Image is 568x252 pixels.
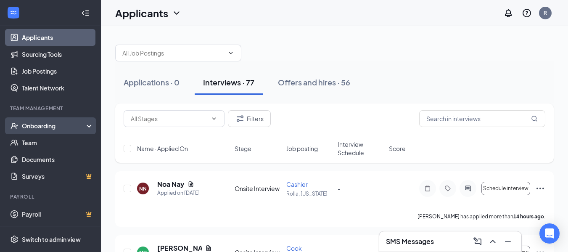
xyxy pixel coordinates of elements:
[139,185,147,192] div: NN
[137,144,188,153] span: Name · Applied On
[338,185,341,192] span: -
[443,185,453,192] svg: Tag
[157,180,184,189] h5: Noa Nay
[228,110,271,127] button: Filter Filters
[172,8,182,18] svg: ChevronDown
[513,213,544,220] b: 14 hours ago
[10,193,92,200] div: Payroll
[22,46,94,63] a: Sourcing Tools
[10,235,18,244] svg: Settings
[131,114,207,123] input: All Stages
[486,235,499,248] button: ChevronUp
[501,235,515,248] button: Minimize
[22,134,94,151] a: Team
[10,105,92,112] div: Team Management
[122,48,224,58] input: All Job Postings
[22,29,94,46] a: Applicants
[227,50,234,56] svg: ChevronDown
[488,236,498,247] svg: ChevronUp
[188,181,194,188] svg: Document
[124,77,180,88] div: Applications · 0
[22,206,94,223] a: PayrollCrown
[338,140,384,157] span: Interview Schedule
[423,185,433,192] svg: Note
[211,115,217,122] svg: ChevronDown
[483,186,528,191] span: Schedule interview
[205,245,212,252] svg: Document
[503,236,513,247] svg: Minimize
[463,185,473,192] svg: ActiveChat
[22,235,81,244] div: Switch to admin view
[157,189,200,197] div: Applied on [DATE]
[481,182,530,195] button: Schedule interview
[22,168,94,185] a: SurveysCrown
[10,122,18,130] svg: UserCheck
[81,9,90,17] svg: Collapse
[522,8,532,18] svg: QuestionInfo
[235,144,251,153] span: Stage
[544,9,547,16] div: R
[22,63,94,80] a: Job Postings
[417,213,545,220] p: [PERSON_NAME] has applied more than .
[535,183,545,194] svg: Ellipses
[539,223,560,244] div: Open Intercom Messenger
[286,144,318,153] span: Job posting
[419,110,545,127] input: Search in interviews
[389,144,406,153] span: Score
[203,77,254,88] div: Interviews · 77
[286,190,333,197] p: Rolla, [US_STATE]
[22,122,87,130] div: Onboarding
[235,114,245,124] svg: Filter
[22,151,94,168] a: Documents
[473,236,483,247] svg: ComposeMessage
[278,77,350,88] div: Offers and hires · 56
[503,8,513,18] svg: Notifications
[286,244,302,252] span: Cook
[235,184,281,193] div: Onsite Interview
[471,235,484,248] button: ComposeMessage
[9,8,18,17] svg: WorkstreamLogo
[22,80,94,96] a: Talent Network
[531,115,538,122] svg: MagnifyingGlass
[386,237,434,246] h3: SMS Messages
[115,6,168,20] h1: Applicants
[286,180,308,188] span: Cashier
